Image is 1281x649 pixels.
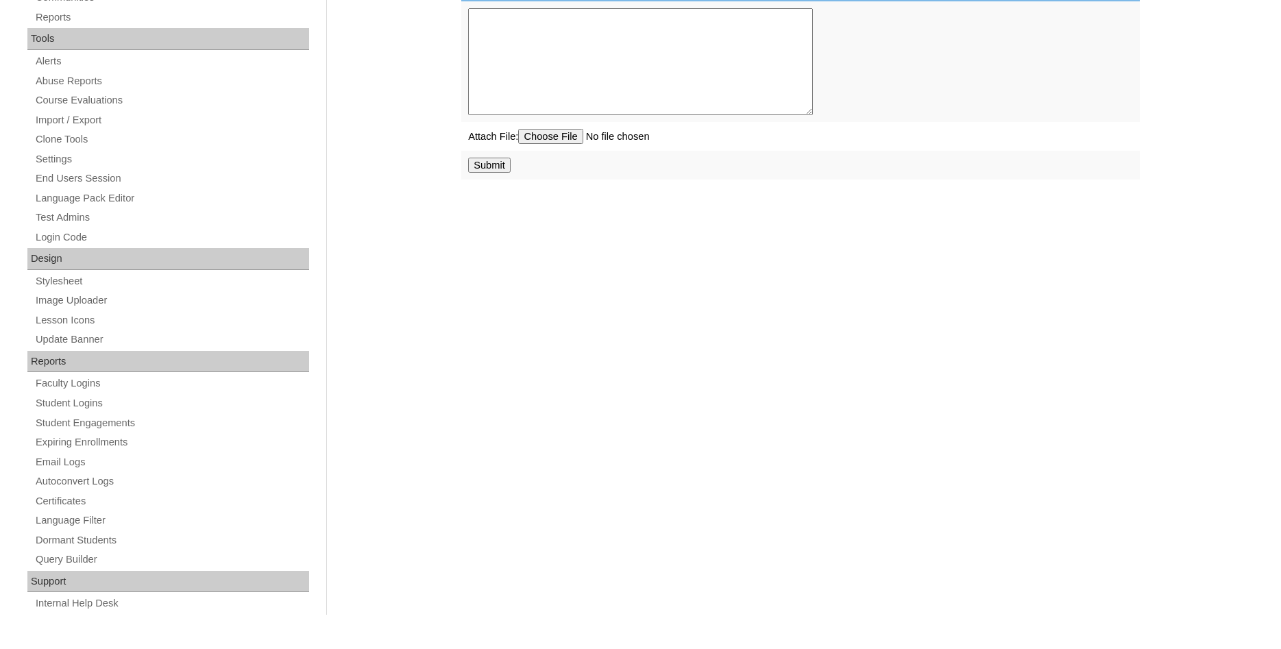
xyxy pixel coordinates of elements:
[27,351,309,373] div: Reports
[34,209,309,226] a: Test Admins
[27,571,309,593] div: Support
[34,595,309,612] a: Internal Help Desk
[34,292,309,309] a: Image Uploader
[34,551,309,568] a: Query Builder
[34,9,309,26] a: Reports
[468,158,511,173] input: Submit
[34,312,309,329] a: Lesson Icons
[34,415,309,432] a: Student Engagements
[461,122,1140,151] td: Attach File:
[34,151,309,168] a: Settings
[34,131,309,148] a: Clone Tools
[34,53,309,70] a: Alerts
[34,229,309,246] a: Login Code
[34,532,309,549] a: Dormant Students
[34,92,309,109] a: Course Evaluations
[34,473,309,490] a: Autoconvert Logs
[34,395,309,412] a: Student Logins
[34,170,309,187] a: End Users Session
[34,112,309,129] a: Import / Export
[34,512,309,529] a: Language Filter
[34,454,309,471] a: Email Logs
[34,375,309,392] a: Faculty Logins
[34,190,309,207] a: Language Pack Editor
[34,73,309,90] a: Abuse Reports
[34,434,309,451] a: Expiring Enrollments
[27,248,309,270] div: Design
[27,28,309,50] div: Tools
[34,273,309,290] a: Stylesheet
[34,331,309,348] a: Update Banner
[34,493,309,510] a: Certificates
